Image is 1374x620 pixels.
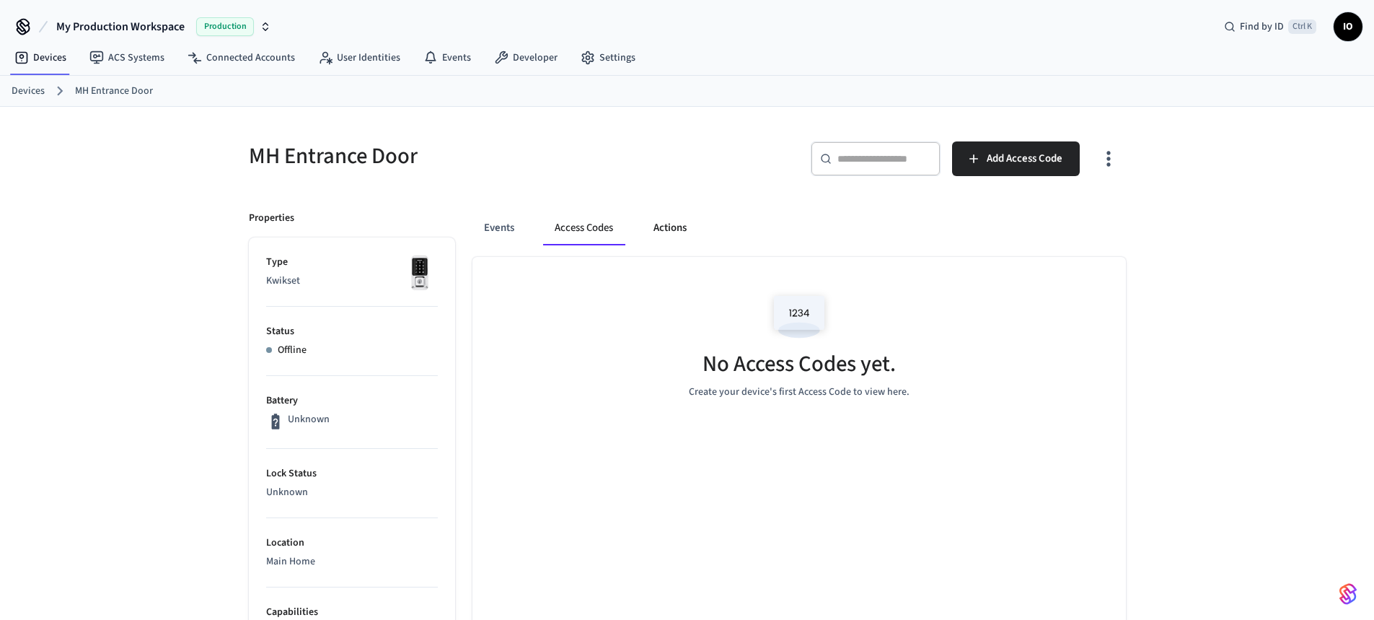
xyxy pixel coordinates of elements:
a: Settings [569,45,647,71]
a: Devices [12,84,45,99]
p: Properties [249,211,294,226]
span: Find by ID [1240,19,1284,34]
button: IO [1334,12,1362,41]
button: Add Access Code [952,141,1080,176]
p: Offline [278,343,307,358]
span: Production [196,17,254,36]
a: ACS Systems [78,45,176,71]
a: Devices [3,45,78,71]
p: Create your device's first Access Code to view here. [689,385,910,400]
a: Events [412,45,483,71]
p: Type [266,255,438,270]
span: IO [1335,14,1361,40]
a: MH Entrance Door [75,84,153,99]
p: Location [266,536,438,551]
p: Capabilities [266,605,438,620]
img: SeamLogoGradient.69752ec5.svg [1339,582,1357,606]
button: Access Codes [543,211,625,245]
h5: MH Entrance Door [249,141,679,171]
img: Kwikset Halo Touchscreen Wifi Enabled Smart Lock, Polished Chrome, Front [402,255,438,291]
p: Status [266,324,438,339]
span: Add Access Code [987,149,1062,168]
div: Find by IDCtrl K [1212,14,1328,40]
p: Lock Status [266,466,438,481]
span: My Production Workspace [56,18,185,35]
p: Battery [266,393,438,409]
a: Connected Accounts [176,45,307,71]
a: User Identities [307,45,412,71]
div: ant example [472,211,1126,245]
button: Events [472,211,526,245]
a: Developer [483,45,569,71]
p: Kwikset [266,274,438,289]
p: Unknown [266,485,438,500]
p: Main Home [266,554,438,569]
span: Ctrl K [1288,19,1316,34]
p: Unknown [288,412,330,427]
button: Actions [642,211,698,245]
h5: No Access Codes yet. [703,349,896,379]
img: Access Codes Empty State [767,286,832,347]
